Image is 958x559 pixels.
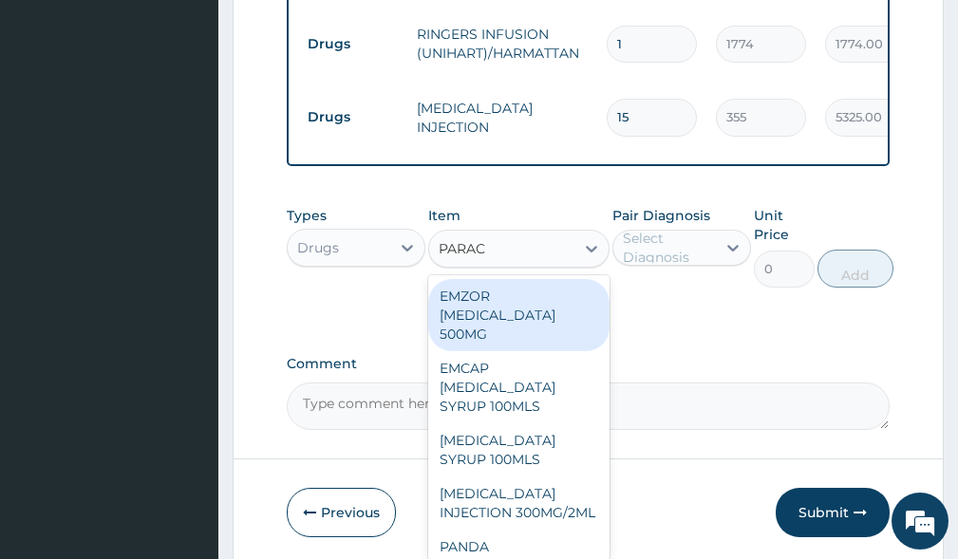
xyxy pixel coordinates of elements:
div: EMZOR [MEDICAL_DATA] 500MG [428,279,609,351]
label: Types [287,208,327,224]
div: Minimize live chat window [311,9,357,55]
button: Add [817,250,893,288]
div: Select Diagnosis [623,229,714,267]
div: Drugs [297,238,339,257]
div: Chat with us now [99,106,319,131]
label: Comment [287,356,890,372]
div: [MEDICAL_DATA] SYRUP 100MLS [428,423,609,476]
button: Submit [776,488,890,537]
textarea: Type your message and hit 'Enter' [9,364,362,431]
img: d_794563401_company_1708531726252_794563401 [35,95,77,142]
label: Unit Price [754,206,814,244]
td: Drugs [298,27,407,62]
td: [MEDICAL_DATA] INJECTION [407,89,597,146]
td: Drugs [298,100,407,135]
div: [MEDICAL_DATA] INJECTION 300MG/2ML [428,476,609,530]
label: Pair Diagnosis [612,206,710,225]
td: RINGERS INFUSION (UNIHART)/HARMATTAN [407,15,597,72]
button: Previous [287,488,396,537]
div: EMCAP [MEDICAL_DATA] SYRUP 100MLS [428,351,609,423]
span: We're online! [110,162,262,354]
label: Item [428,206,460,225]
